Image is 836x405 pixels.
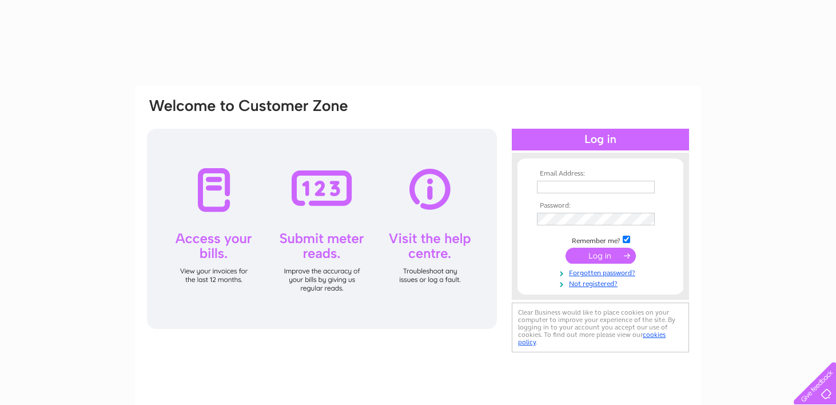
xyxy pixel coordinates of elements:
a: cookies policy [518,331,666,346]
a: Forgotten password? [537,267,667,277]
td: Remember me? [534,234,667,245]
a: Not registered? [537,277,667,288]
th: Email Address: [534,170,667,178]
input: Submit [566,248,636,264]
th: Password: [534,202,667,210]
div: Clear Business would like to place cookies on your computer to improve your experience of the sit... [512,303,689,352]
